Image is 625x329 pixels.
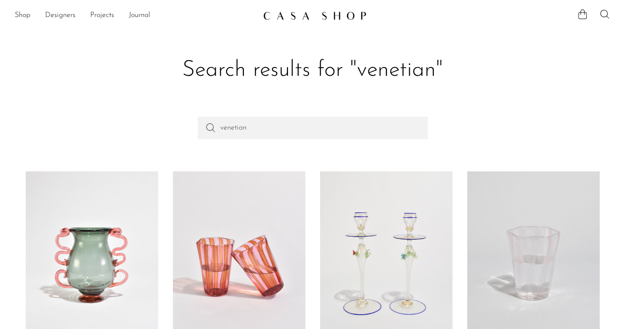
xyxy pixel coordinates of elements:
a: Shop [15,10,30,22]
a: Journal [129,10,150,22]
a: Designers [45,10,75,22]
input: Perform a search [198,117,428,139]
a: Projects [90,10,114,22]
ul: NEW HEADER MENU [15,8,256,23]
nav: Desktop navigation [15,8,256,23]
h1: Search results for "venetian" [33,56,592,85]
